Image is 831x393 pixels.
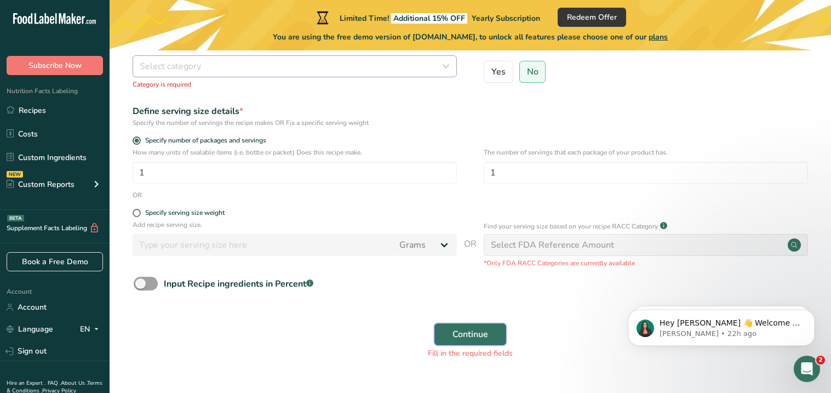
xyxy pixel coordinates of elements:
div: OR [133,190,142,200]
span: 2 [816,356,825,364]
p: The number of servings that each package of your product has. [484,147,808,157]
p: *Only FDA RACC Categories are currently available [484,258,808,268]
div: Fill in the required fields [134,348,807,359]
iframe: Intercom live chat [794,356,820,382]
div: Input Recipe ingredients in Percent [164,277,313,291]
button: Redeem Offer [558,8,626,27]
button: Select category [133,55,457,77]
p: Add recipe serving size. [133,220,457,230]
span: Subscribe Now [28,60,82,71]
a: Language [7,320,53,339]
span: Specify number of packages and servings [141,136,266,145]
div: BETA [7,215,24,221]
a: Hire an Expert . [7,379,45,387]
div: Limited Time! [314,11,540,24]
span: OR [464,237,477,268]
span: Redeem Offer [567,12,617,23]
span: Additional 15% OFF [391,13,467,24]
button: Continue [434,323,506,345]
span: Select category [140,60,201,73]
div: Custom Reports [7,179,74,190]
div: Select FDA Reference Amount [491,238,614,252]
span: Continue [452,328,488,341]
div: NEW [7,171,23,178]
input: Type your serving size here [133,234,393,256]
div: Specify the number of servings the recipe makes OR Fix a specific serving weight [133,118,457,128]
iframe: Intercom notifications message [612,287,831,363]
span: No [527,66,538,77]
span: Yearly Subscription [472,13,540,24]
a: About Us . [61,379,87,387]
div: Specify serving size weight [145,209,225,217]
p: Find your serving size based on your recipe RACC Category [484,221,658,231]
span: You are using the free demo version of [DOMAIN_NAME], to unlock all features please choose one of... [273,31,668,43]
span: plans [649,32,668,42]
a: Book a Free Demo [7,252,103,271]
span: Yes [491,66,506,77]
div: Define serving size details [133,105,457,118]
a: FAQ . [48,379,61,387]
p: How many units of sealable items (i.e. bottle or packet) Does this recipe make. [133,147,457,157]
button: Subscribe Now [7,56,103,75]
div: EN [80,323,103,336]
p: Category is required [133,79,457,89]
